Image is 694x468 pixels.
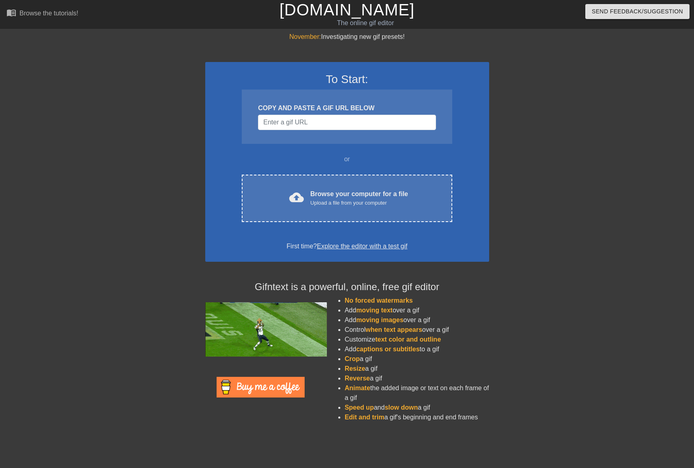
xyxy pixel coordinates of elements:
[345,383,489,403] li: the added image or text on each frame of a gif
[345,375,370,382] span: Reverse
[345,344,489,354] li: Add to a gif
[19,10,78,17] div: Browse the tutorials!
[217,377,305,397] img: Buy Me A Coffee
[216,241,479,251] div: First time?
[345,355,360,362] span: Crop
[289,33,321,40] span: November:
[6,8,16,17] span: menu_book
[356,346,419,353] span: captions or subtitles
[310,199,408,207] div: Upload a file from your computer
[345,335,489,344] li: Customize
[592,6,683,17] span: Send Feedback/Suggestion
[345,365,365,372] span: Resize
[345,403,489,412] li: and a gif
[258,103,436,113] div: COPY AND PASTE A GIF URL BELOW
[289,190,304,205] span: cloud_upload
[279,1,415,19] a: [DOMAIN_NAME]
[345,385,370,391] span: Animate
[258,115,436,130] input: Username
[235,18,495,28] div: The online gif editor
[345,412,489,422] li: a gif's beginning and end frames
[345,374,489,383] li: a gif
[345,414,385,421] span: Edit and trim
[345,404,374,411] span: Speed up
[345,325,489,335] li: Control over a gif
[226,154,468,164] div: or
[356,307,393,314] span: moving text
[205,281,489,293] h4: Gifntext is a powerful, online, free gif editor
[345,306,489,315] li: Add over a gif
[205,302,327,357] img: football_small.gif
[310,189,408,207] div: Browse your computer for a file
[356,316,403,323] span: moving images
[375,336,441,343] span: text color and outline
[365,326,422,333] span: when text appears
[317,243,407,250] a: Explore the editor with a test gif
[205,32,489,42] div: Investigating new gif presets!
[385,404,418,411] span: slow down
[345,364,489,374] li: a gif
[345,315,489,325] li: Add over a gif
[585,4,690,19] button: Send Feedback/Suggestion
[345,297,413,304] span: No forced watermarks
[6,8,78,20] a: Browse the tutorials!
[345,354,489,364] li: a gif
[216,73,479,86] h3: To Start:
